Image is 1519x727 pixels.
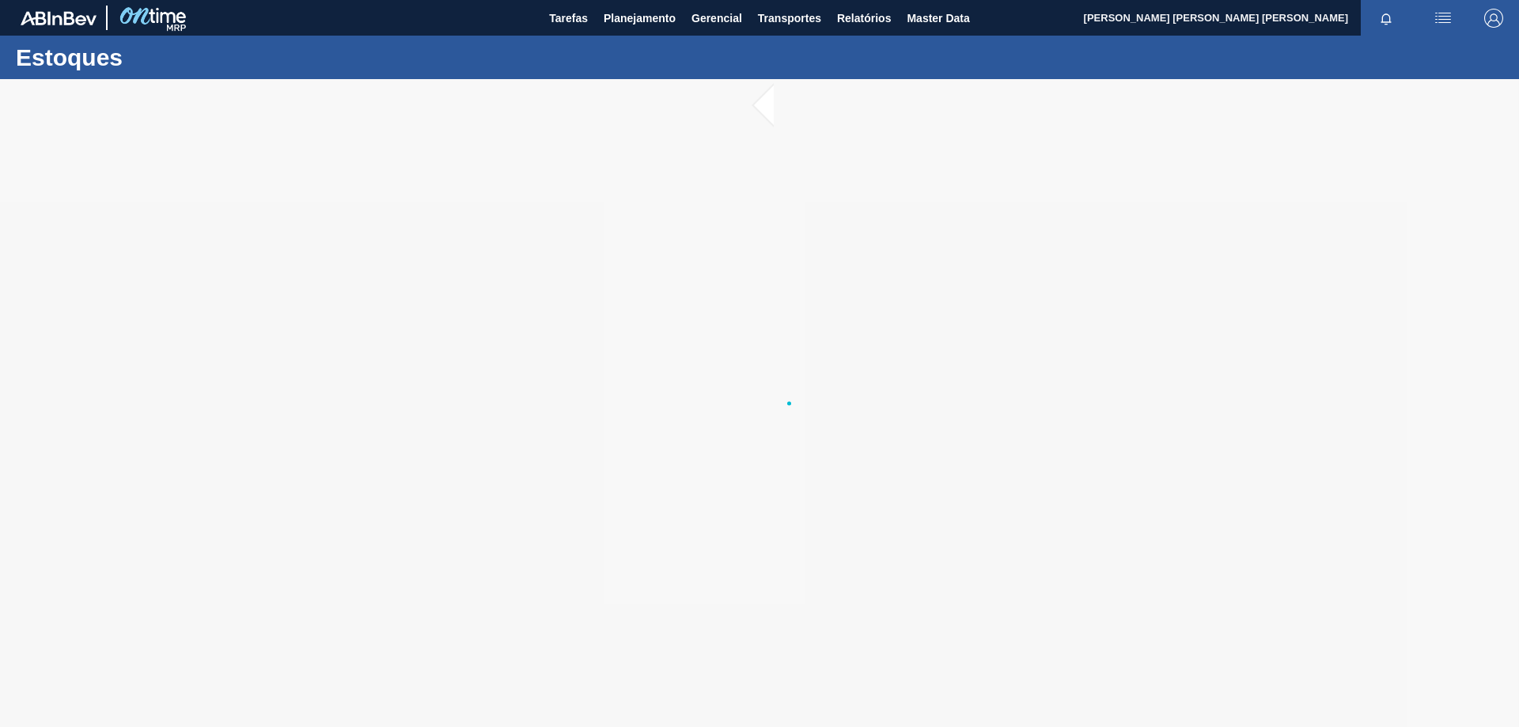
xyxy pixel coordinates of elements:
[21,11,97,25] img: TNhmsLtSVTkK8tSr43FrP2fwEKptu5GPRR3wAAAABJRU5ErkJggg==
[549,9,588,28] span: Tarefas
[604,9,676,28] span: Planejamento
[1434,9,1453,28] img: userActions
[1361,7,1411,29] button: Notificações
[1484,9,1503,28] img: Logout
[16,48,297,66] h1: Estoques
[907,9,969,28] span: Master Data
[837,9,891,28] span: Relatórios
[758,9,821,28] span: Transportes
[691,9,742,28] span: Gerencial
